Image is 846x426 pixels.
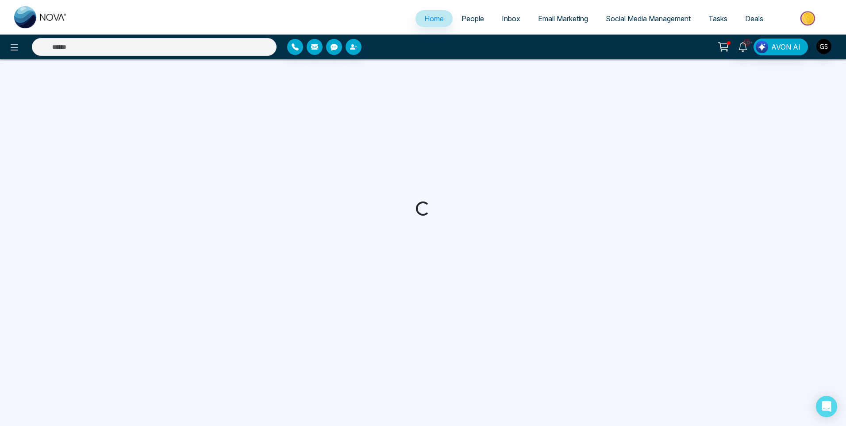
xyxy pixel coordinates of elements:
a: Email Marketing [529,10,597,27]
span: Email Marketing [538,14,588,23]
span: Deals [745,14,763,23]
a: Social Media Management [597,10,700,27]
a: Inbox [493,10,529,27]
span: Social Media Management [606,14,691,23]
span: Tasks [708,14,727,23]
a: 10+ [732,39,754,54]
span: AVON AI [771,42,800,52]
a: People [453,10,493,27]
span: People [461,14,484,23]
span: Inbox [502,14,520,23]
button: AVON AI [754,39,808,55]
a: Home [415,10,453,27]
a: Deals [736,10,772,27]
a: Tasks [700,10,736,27]
span: 10+ [743,39,751,46]
img: Market-place.gif [777,8,841,28]
span: Home [424,14,444,23]
img: Lead Flow [756,41,768,53]
div: Open Intercom Messenger [816,396,837,417]
img: User Avatar [816,39,831,54]
img: Nova CRM Logo [14,6,67,28]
